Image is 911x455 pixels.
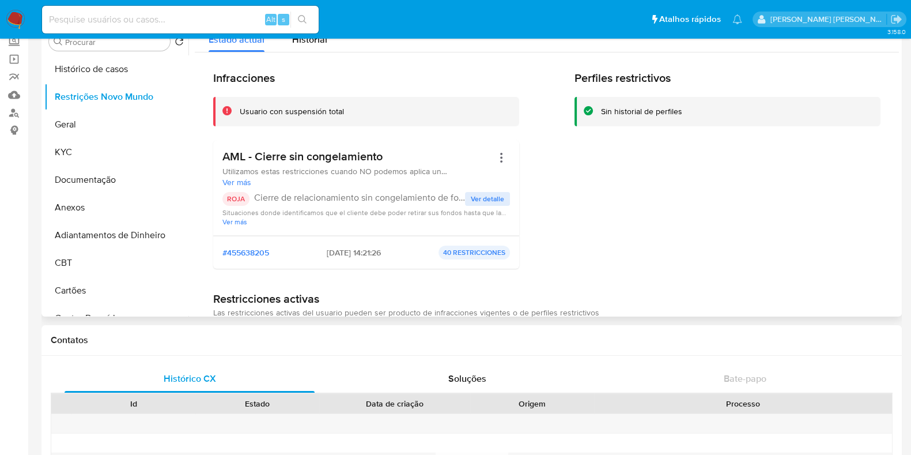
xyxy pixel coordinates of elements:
span: 3.158.0 [887,27,905,36]
span: Histórico CX [164,372,216,385]
button: Restrições Novo Mundo [44,83,188,111]
span: Bate-papo [724,372,766,385]
button: Anexos [44,194,188,221]
button: Histórico de casos [44,55,188,83]
div: Processo [602,398,884,409]
span: s [282,14,285,25]
button: Retornar ao pedido padrão [175,37,184,50]
span: Soluções [448,372,486,385]
button: Contas Bancárias [44,304,188,332]
div: Id [80,398,187,409]
a: Sair [890,13,902,25]
div: Origem [478,398,586,409]
input: Pesquise usuários ou casos... [42,12,319,27]
h1: Contatos [51,334,893,346]
div: Data de criação [327,398,462,409]
span: Alt [266,14,275,25]
button: search-icon [290,12,314,28]
span: Atalhos rápidos [659,13,721,25]
div: Estado [203,398,311,409]
button: Cartões [44,277,188,304]
button: Adiantamentos de Dinheiro [44,221,188,249]
a: Notificações [732,14,742,24]
button: Procurar [54,37,63,46]
button: CBT [44,249,188,277]
button: Geral [44,111,188,138]
button: Documentação [44,166,188,194]
button: KYC [44,138,188,166]
p: danilo.toledo@mercadolivre.com [770,14,887,25]
input: Procurar [65,37,165,47]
